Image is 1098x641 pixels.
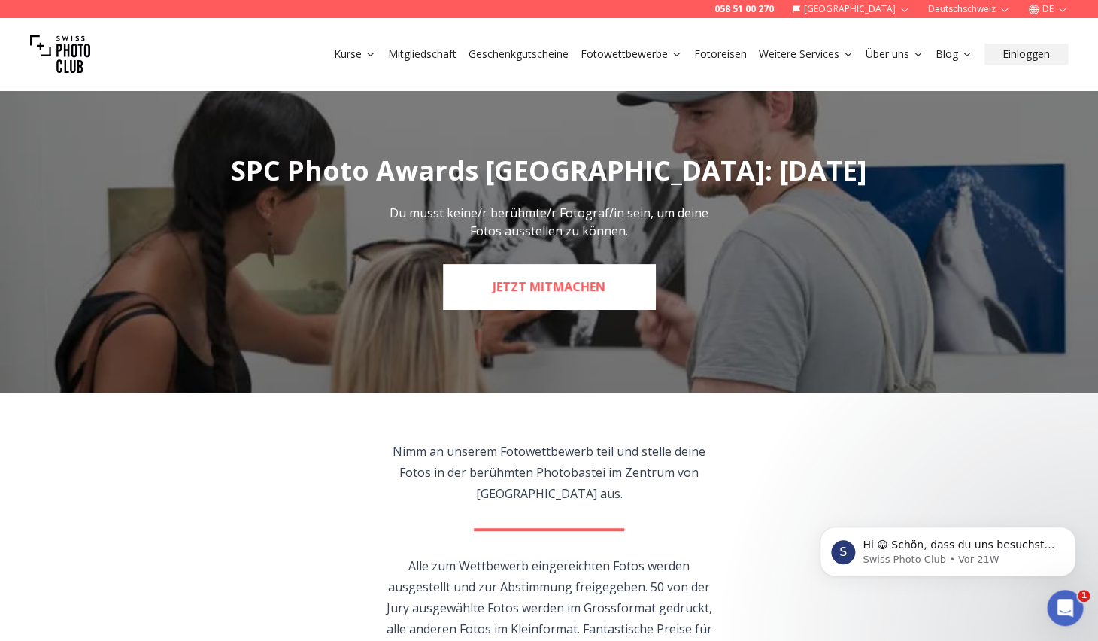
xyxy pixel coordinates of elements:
[936,47,972,62] a: Blog
[1078,590,1090,602] span: 1
[463,44,575,65] button: Geschenkgutscheine
[866,47,924,62] a: Über uns
[714,3,774,15] a: 058 51 00 270
[581,47,682,62] a: Fotowettbewerbe
[328,44,382,65] button: Kurse
[688,44,753,65] button: Fotoreisen
[1047,590,1083,626] iframe: Intercom live chat
[381,204,717,240] p: Du musst keine/r berühmte/r Fotograf/in sein, um deine Fotos ausstellen zu können.
[443,264,655,309] a: JETZT MITMACHEN
[334,47,376,62] a: Kurse
[388,47,456,62] a: Mitgliedschaft
[378,441,721,504] p: Nimm an unserem Fotowettbewerb teil und stelle deine Fotos in der berühmten Photobastei im Zentru...
[694,47,747,62] a: Fotoreisen
[797,495,1098,600] iframe: Intercom notifications Nachricht
[575,44,688,65] button: Fotowettbewerbe
[860,44,930,65] button: Über uns
[753,44,860,65] button: Weitere Services
[984,44,1068,65] button: Einloggen
[759,47,854,62] a: Weitere Services
[382,44,463,65] button: Mitgliedschaft
[30,24,90,84] img: Swiss photo club
[930,44,978,65] button: Blog
[469,47,569,62] a: Geschenkgutscheine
